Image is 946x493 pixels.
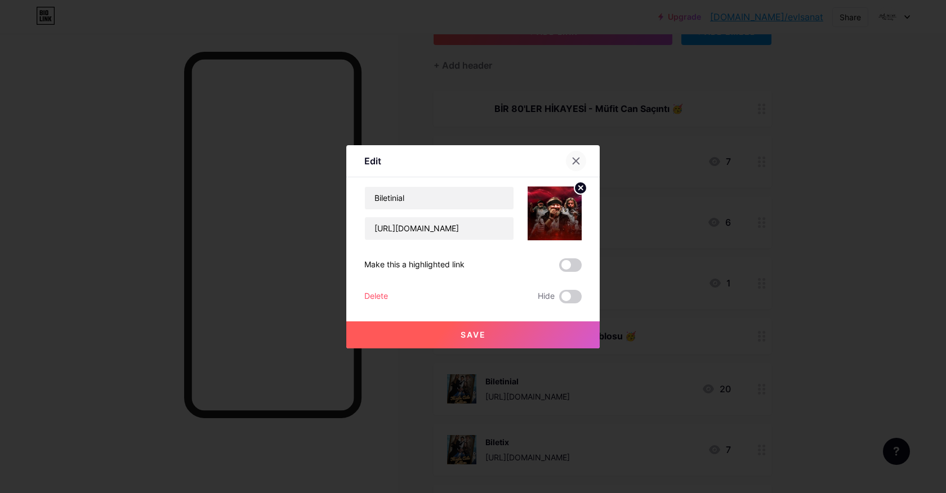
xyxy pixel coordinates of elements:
[364,258,465,272] div: Make this a highlighted link
[346,321,600,348] button: Save
[538,290,555,303] span: Hide
[365,217,514,240] input: URL
[365,187,514,209] input: Title
[364,290,388,303] div: Delete
[364,154,381,168] div: Edit
[461,330,486,339] span: Save
[528,186,582,240] img: link_thumbnail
